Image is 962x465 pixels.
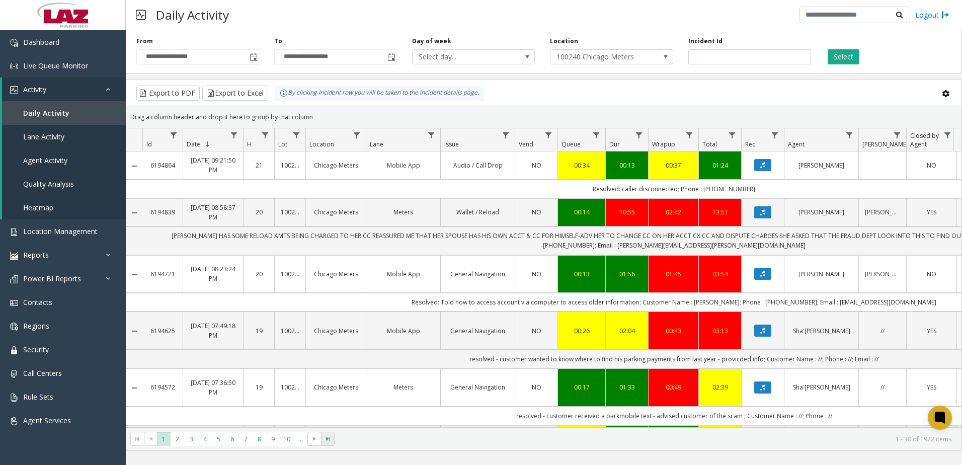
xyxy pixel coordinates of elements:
[564,269,599,279] a: 00:13
[655,207,692,217] a: 02:42
[705,326,735,336] a: 03:13
[281,382,299,392] a: 100240
[372,382,434,392] a: Meters
[612,326,642,336] a: 02:04
[447,161,509,170] a: Audio / Call Drop
[372,161,434,170] a: Mobile App
[23,85,46,94] span: Activity
[550,50,648,64] span: 100240 Chicago Meters
[10,228,18,236] img: 'icon'
[532,270,541,278] span: NO
[126,327,142,335] a: Collapse Details
[542,128,555,142] a: Vend Filter Menu
[447,269,509,279] a: General Navigation
[10,62,18,70] img: 'icon'
[652,140,675,148] span: Wrapup
[146,140,152,148] span: Id
[23,132,64,141] span: Lane Activity
[189,264,237,283] a: [DATE] 08:23:24 PM
[126,162,142,170] a: Collapse Details
[212,432,225,446] span: Page 5
[927,208,936,216] span: YES
[294,432,307,446] span: Page 11
[126,128,961,427] div: Data table
[204,140,212,148] span: Sortable
[519,140,533,148] span: Vend
[532,208,541,216] span: NO
[2,148,126,172] a: Agent Activity
[745,140,757,148] span: Rec.
[564,326,599,336] div: 00:26
[612,161,642,170] a: 00:13
[309,140,334,148] span: Location
[913,382,950,392] a: YES
[564,207,599,217] a: 00:14
[632,128,646,142] a: Dur Filter Menu
[23,226,98,236] span: Location Management
[683,128,696,142] a: Wrapup Filter Menu
[521,382,551,392] a: NO
[148,382,177,392] a: 6194572
[726,128,739,142] a: Total Filter Menu
[705,269,735,279] a: 03:54
[564,382,599,392] div: 00:17
[655,269,692,279] div: 01:45
[281,207,299,217] a: 100240
[136,86,200,101] button: Export to PDF
[126,209,142,217] a: Collapse Details
[312,326,360,336] a: Chicago Meters
[910,131,939,148] span: Closed by Agent
[23,392,53,402] span: Rule Sets
[312,207,360,217] a: Chicago Meters
[612,382,642,392] a: 01:33
[790,269,852,279] a: [PERSON_NAME]
[281,161,299,170] a: 100240
[865,382,900,392] a: //
[913,161,950,170] a: NO
[266,432,280,446] span: Page 9
[10,299,18,307] img: 'icon'
[891,128,904,142] a: Parker Filter Menu
[828,49,859,64] button: Select
[126,271,142,279] a: Collapse Details
[425,128,438,142] a: Lane Filter Menu
[705,207,735,217] a: 13:51
[447,382,509,392] a: General Navigation
[612,207,642,217] a: 10:55
[281,269,299,279] a: 100240
[23,274,81,283] span: Power BI Reports
[705,382,735,392] a: 02:39
[171,432,184,446] span: Page 2
[2,101,126,125] a: Daily Activity
[790,326,852,336] a: Sha'[PERSON_NAME]
[189,156,237,175] a: [DATE] 09:21:50 PM
[915,10,949,20] a: Logout
[590,128,603,142] a: Queue Filter Menu
[126,384,142,392] a: Collapse Details
[2,196,126,219] a: Heatmap
[655,161,692,170] div: 00:37
[202,86,268,101] button: Export to Excel
[412,37,451,46] label: Day of week
[10,86,18,94] img: 'icon'
[10,252,18,260] img: 'icon'
[23,416,71,425] span: Agent Services
[136,3,146,27] img: pageIcon
[927,383,936,392] span: YES
[612,269,642,279] a: 01:56
[312,161,360,170] a: Chicago Meters
[532,161,541,170] span: NO
[148,326,177,336] a: 6194625
[521,161,551,170] a: NO
[23,203,53,212] span: Heatmap
[655,326,692,336] a: 00:43
[521,269,551,279] a: NO
[281,326,299,336] a: 100240
[655,382,692,392] a: 00:49
[702,140,717,148] span: Total
[227,128,241,142] a: Date Filter Menu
